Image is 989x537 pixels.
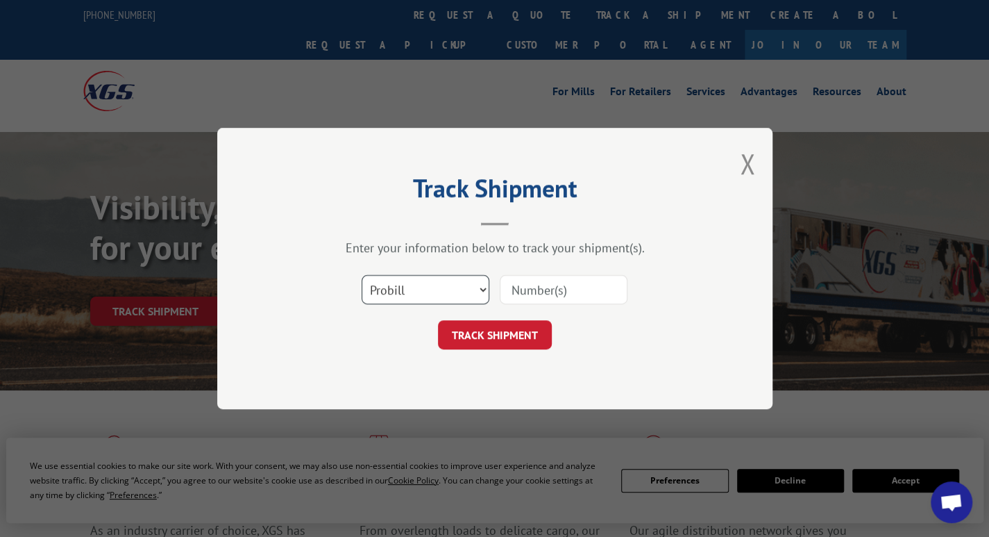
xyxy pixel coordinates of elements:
[438,320,552,349] button: TRACK SHIPMENT
[931,481,972,523] div: Open chat
[740,145,755,182] button: Close modal
[287,240,703,256] div: Enter your information below to track your shipment(s).
[287,179,703,205] h2: Track Shipment
[500,275,627,304] input: Number(s)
